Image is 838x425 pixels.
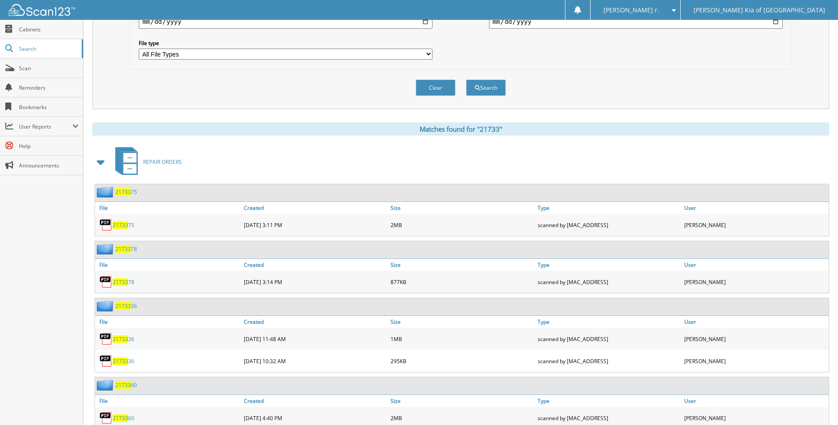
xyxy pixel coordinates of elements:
[535,202,682,214] a: Type
[682,316,829,328] a: User
[535,352,682,370] div: scanned by [MAC_ADDRESS]
[9,4,75,16] img: scan123-logo-white.svg
[489,15,783,29] input: end
[466,80,506,96] button: Search
[139,39,432,47] label: File type
[143,158,182,166] span: REPAIR ORDERS
[115,302,137,310] a: 2173336
[535,259,682,271] a: Type
[242,259,388,271] a: Created
[115,302,131,310] span: 21733
[113,221,128,229] span: 21733
[19,162,79,169] span: Announcements
[97,186,115,197] img: folder2.png
[97,300,115,311] img: folder2.png
[535,316,682,328] a: Type
[242,202,388,214] a: Created
[92,122,829,136] div: Matches found for "21733"
[416,80,455,96] button: Clear
[682,259,829,271] a: User
[794,383,838,425] iframe: Chat Widget
[19,123,72,130] span: User Reports
[113,414,128,422] span: 21733
[115,188,137,196] a: 2173375
[99,411,113,425] img: PDF.png
[99,354,113,368] img: PDF.png
[97,243,115,254] img: folder2.png
[113,278,134,286] a: 2173378
[388,316,535,328] a: Size
[113,357,134,365] a: 2173336
[99,218,113,231] img: PDF.png
[113,335,128,343] span: 21733
[682,202,829,214] a: User
[95,316,242,328] a: File
[95,259,242,271] a: File
[388,202,535,214] a: Size
[113,278,128,286] span: 21733
[388,352,535,370] div: 295KB
[535,395,682,407] a: Type
[139,15,432,29] input: start
[97,379,115,391] img: folder2.png
[603,8,659,13] span: [PERSON_NAME] r.
[113,414,134,422] a: 2173360
[388,259,535,271] a: Size
[535,216,682,234] div: scanned by [MAC_ADDRESS]
[113,221,134,229] a: 2173375
[113,357,128,365] span: 21733
[388,216,535,234] div: 2MB
[115,245,131,253] span: 21733
[242,273,388,291] div: [DATE] 3:14 PM
[682,330,829,348] div: [PERSON_NAME]
[242,395,388,407] a: Created
[19,103,79,111] span: Bookmarks
[242,316,388,328] a: Created
[19,26,79,33] span: Cabinets
[682,395,829,407] a: User
[95,202,242,214] a: File
[242,216,388,234] div: [DATE] 3:11 PM
[115,381,131,389] span: 21733
[682,216,829,234] div: [PERSON_NAME]
[388,330,535,348] div: 1MB
[19,142,79,150] span: Help
[388,395,535,407] a: Size
[19,65,79,72] span: Scan
[110,144,182,179] a: REPAIR ORDERS
[99,275,113,288] img: PDF.png
[388,273,535,291] div: 877KB
[242,330,388,348] div: [DATE] 11:48 AM
[115,381,137,389] a: 2173360
[95,395,242,407] a: File
[115,245,137,253] a: 2173378
[113,335,134,343] a: 2173336
[682,273,829,291] div: [PERSON_NAME]
[535,330,682,348] div: scanned by [MAC_ADDRESS]
[19,45,77,53] span: Search
[535,273,682,291] div: scanned by [MAC_ADDRESS]
[19,84,79,91] span: Reminders
[115,188,131,196] span: 21733
[682,352,829,370] div: [PERSON_NAME]
[99,332,113,345] img: PDF.png
[694,8,825,13] span: [PERSON_NAME] Kia of [GEOGRAPHIC_DATA]
[242,352,388,370] div: [DATE] 10:32 AM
